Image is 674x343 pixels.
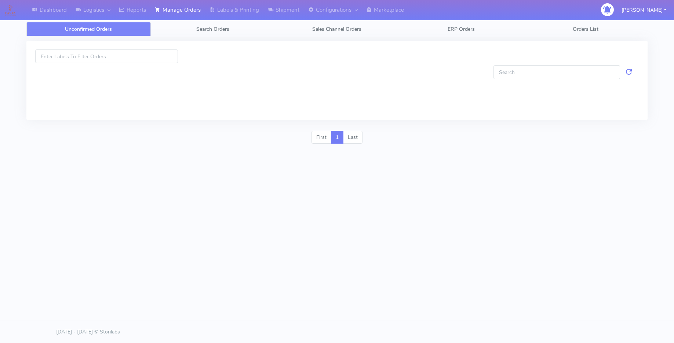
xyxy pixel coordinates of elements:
input: Enter Labels To Filter Orders [35,49,178,63]
span: Unconfirmed Orders [65,26,112,33]
input: Search [493,65,620,79]
ul: Tabs [26,22,648,36]
span: ERP Orders [448,26,475,33]
span: Sales Channel Orders [312,26,361,33]
span: Search Orders [196,26,229,33]
button: [PERSON_NAME] [616,3,672,18]
span: Orders List [573,26,598,33]
a: 1 [331,131,343,144]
